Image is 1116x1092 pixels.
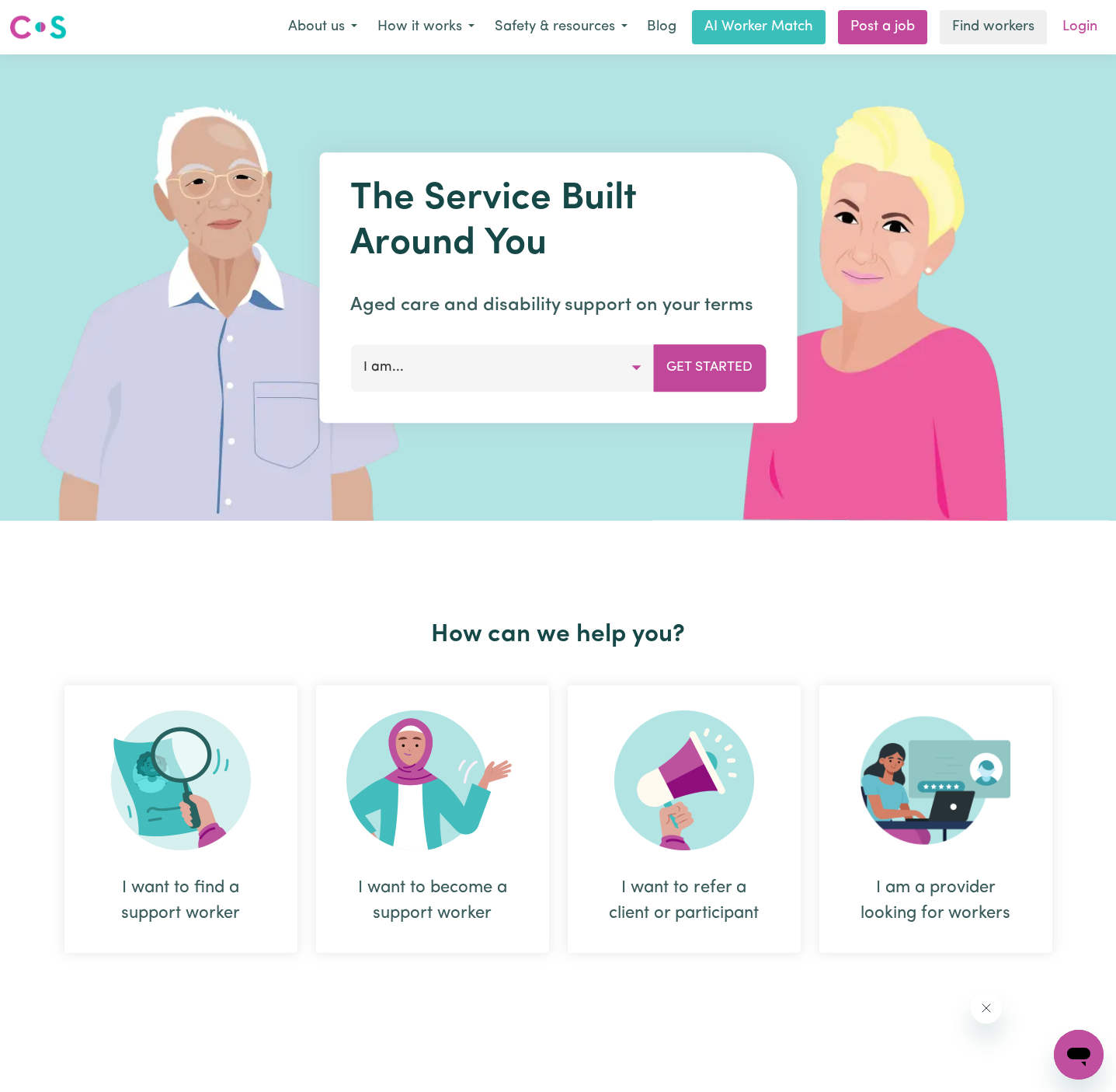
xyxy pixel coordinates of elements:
[1054,1030,1104,1080] iframe: Button to launch messaging window
[819,686,1052,953] div: I am a provider looking for workers
[9,11,94,23] span: Need any help?
[485,11,638,44] button: Safety & resources
[838,10,927,44] a: Post a job
[1053,10,1107,44] a: Login
[278,11,367,44] button: About us
[857,875,1015,926] div: I am a provider looking for workers
[367,11,485,44] button: How it works
[102,875,260,926] div: I want to find a support worker
[350,177,766,267] h1: The Service Built Around You
[940,10,1047,44] a: Find workers
[653,344,766,391] button: Get Started
[860,710,1011,850] img: Provider
[55,620,1062,650] h2: How can we help you?
[9,13,67,41] img: Careseekers logo
[605,875,763,926] div: I want to refer a client or participant
[638,10,686,44] a: Blog
[692,10,826,44] a: AI Worker Match
[971,993,1002,1024] iframe: Close message
[350,291,766,319] p: Aged care and disability support on your terms
[353,875,512,926] div: I want to become a support worker
[111,710,251,850] img: Search
[9,9,67,45] a: Careseekers logo
[64,686,297,953] div: I want to find a support worker
[346,710,519,850] img: Become Worker
[350,344,654,391] button: I am...
[316,686,549,953] div: I want to become a support worker
[614,710,754,850] img: Refer
[568,686,801,953] div: I want to refer a client or participant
